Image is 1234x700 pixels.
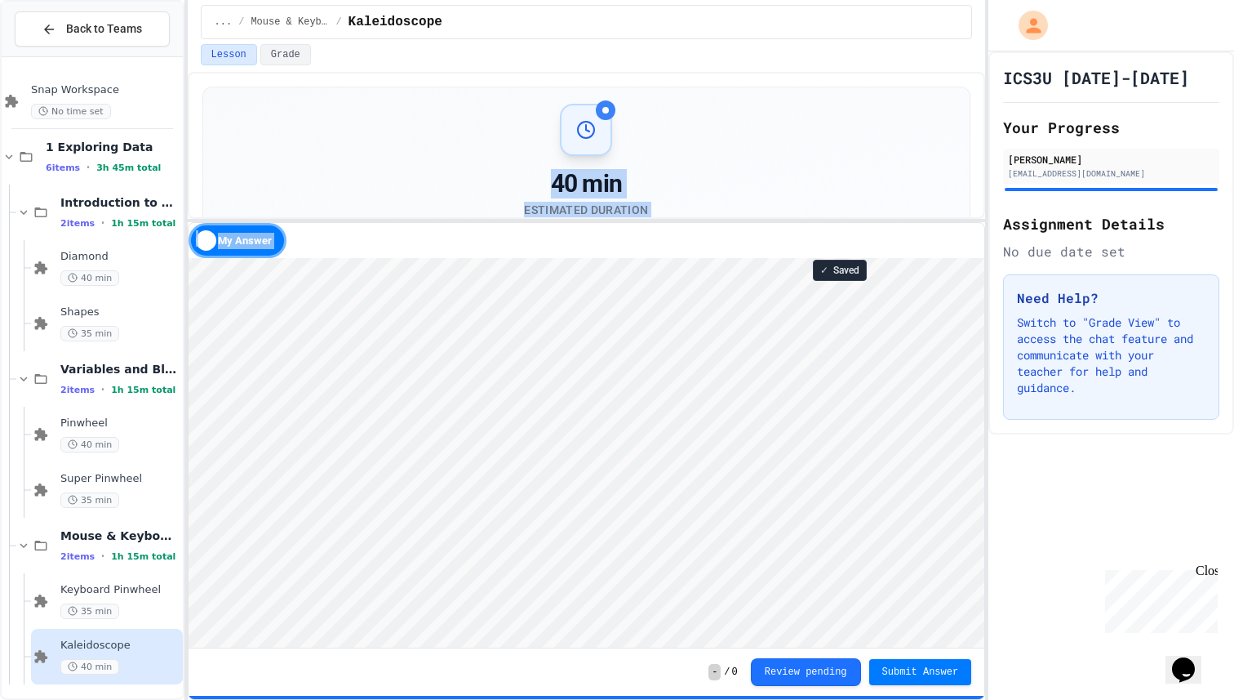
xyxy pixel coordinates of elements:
h2: Your Progress [1003,116,1219,139]
span: No time set [31,104,111,119]
span: 1h 15m total [111,385,175,395]
div: No due date set [1003,242,1219,261]
span: 2 items [60,551,95,562]
span: ... [215,16,233,29]
span: Diamond [60,250,180,264]
span: Introduction to Snap [60,195,180,210]
iframe: chat widget [1165,635,1218,684]
h3: Need Help? [1017,288,1205,308]
span: Kaleidoscope [60,639,180,653]
span: 2 items [60,218,95,229]
span: 40 min [60,659,119,675]
span: Submit Answer [882,666,959,679]
span: 1h 15m total [111,551,175,562]
span: / [238,16,244,29]
span: Shapes [60,305,180,319]
span: Mouse & Keyboard [60,528,180,543]
span: 3h 45m total [96,163,161,173]
span: ✓ [820,264,828,277]
div: 40 min [524,169,648,198]
span: Kaleidoscope [348,12,442,32]
span: - [708,664,721,680]
button: Grade [260,44,311,65]
span: • [87,161,90,174]
h2: Assignment Details [1003,212,1219,235]
span: 40 min [60,437,119,453]
span: / [724,666,730,679]
span: 1h 15m total [111,218,175,229]
span: / [335,16,341,29]
span: • [101,216,104,230]
span: Keyboard Pinwheel [60,583,180,597]
div: My Account [1001,7,1052,44]
button: Lesson [201,44,257,65]
span: Snap Workspace [31,83,180,97]
span: 6 items [46,163,80,173]
span: Pinwheel [60,417,180,430]
button: Submit Answer [869,659,972,685]
span: Variables and Blocks [60,362,180,377]
h1: ICS3U [DATE]-[DATE] [1003,66,1189,89]
iframe: Snap! Programming Environment [189,258,985,648]
span: 1 Exploring Data [46,140,180,154]
span: 0 [732,666,738,679]
span: Saved [833,264,859,277]
p: Switch to "Grade View" to access the chat feature and communicate with your teacher for help and ... [1017,314,1205,396]
span: 35 min [60,493,119,508]
div: [EMAIL_ADDRESS][DOMAIN_NAME] [1008,167,1214,180]
span: • [101,383,104,396]
span: Super Pinwheel [60,472,180,486]
span: 2 items [60,385,95,395]
iframe: chat widget [1099,564,1218,633]
div: Estimated Duration [524,202,648,218]
span: • [101,550,104,563]
div: Chat with us now!Close [7,7,113,104]
span: 35 min [60,326,119,341]
button: Review pending [751,658,861,686]
button: Back to Teams [15,11,170,47]
span: Mouse & Keyboard [251,16,329,29]
span: 40 min [60,270,119,286]
span: 35 min [60,604,119,619]
span: Back to Teams [66,20,142,38]
div: [PERSON_NAME] [1008,152,1214,167]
